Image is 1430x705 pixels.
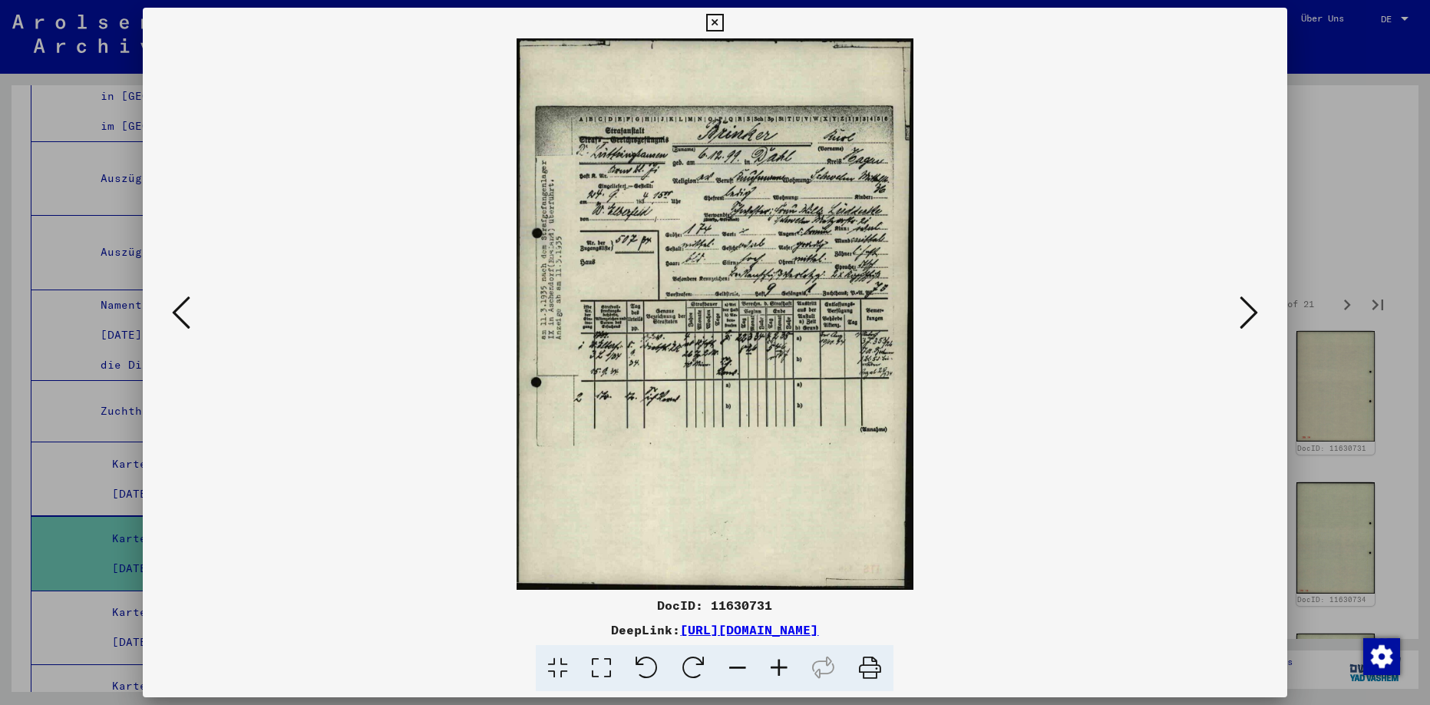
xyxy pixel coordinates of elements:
a: [URL][DOMAIN_NAME] [680,622,818,637]
img: 001.jpg [195,38,1234,590]
div: DeepLink: [143,621,1286,639]
div: Zustimmung ändern [1362,637,1399,674]
div: DocID: 11630731 [143,596,1286,614]
img: Zustimmung ändern [1363,638,1400,675]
